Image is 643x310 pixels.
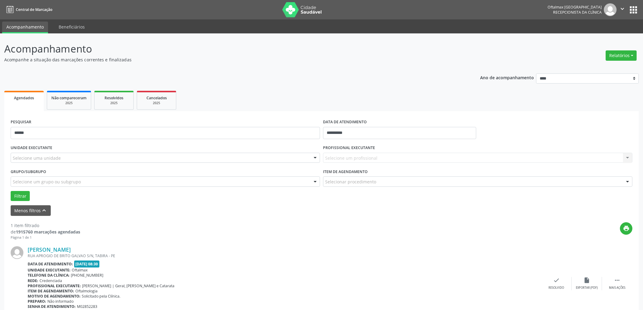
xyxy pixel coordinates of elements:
a: Central de Marcação [4,5,52,15]
label: Grupo/Subgrupo [11,167,46,176]
i:  [614,277,621,284]
button: print [620,222,632,235]
span: Solicitado pela Clínica. [82,294,120,299]
span: [PERSON_NAME] | Geral, [PERSON_NAME] e Catarata [82,283,174,288]
label: PESQUISAR [11,118,31,127]
i: print [623,225,630,232]
div: 2025 [51,101,87,105]
span: Não informado [47,299,74,304]
strong: 1915760 marcações agendadas [16,229,80,235]
div: Oftalmax [GEOGRAPHIC_DATA] [548,5,602,10]
span: Resolvidos [105,95,123,100]
div: 2025 [141,101,172,105]
b: Rede: [28,278,38,283]
a: [PERSON_NAME] [28,246,71,253]
label: PROFISSIONAL EXECUTANTE [323,143,375,153]
b: Telefone da clínica: [28,273,70,278]
i: keyboard_arrow_up [41,207,47,214]
div: Mais ações [609,286,625,290]
div: 1 item filtrado [11,222,80,229]
span: Recepcionista da clínica [553,10,602,15]
label: UNIDADE EXECUTANTE [11,143,52,153]
i:  [619,5,626,12]
b: Motivo de agendamento: [28,294,81,299]
span: M02852283 [77,304,97,309]
span: [DATE] 08:30 [74,261,100,267]
div: 2025 [99,101,129,105]
label: Item de agendamento [323,167,368,176]
button: Filtrar [11,191,30,201]
a: Acompanhamento [2,22,48,33]
b: Item de agendamento: [28,288,74,294]
button:  [617,3,628,16]
b: Preparo: [28,299,46,304]
b: Senha de atendimento: [28,304,76,309]
span: Oftalmax [72,267,88,273]
b: Profissional executante: [28,283,81,288]
b: Unidade executante: [28,267,70,273]
span: Cancelados [146,95,167,100]
span: Agendados [14,95,34,100]
button: apps [628,5,639,15]
i: insert_drive_file [583,277,590,284]
img: img [604,3,617,16]
div: RUA APROGIO DE BRITO GALVAO S/N, TABIRA - PE [28,253,541,258]
span: Selecione uma unidade [13,155,61,161]
button: Relatórios [606,50,637,61]
p: Acompanhe a situação das marcações correntes e finalizadas [4,56,449,63]
span: Não compareceram [51,95,87,100]
span: Credenciada [40,278,62,283]
a: Beneficiários [54,22,89,32]
p: Acompanhamento [4,41,449,56]
span: Selecione um grupo ou subgrupo [13,179,81,185]
div: Exportar (PDF) [576,286,598,290]
span: Oftalmologia [75,288,98,294]
div: Página 1 de 1 [11,235,80,240]
button: Menos filtroskeyboard_arrow_up [11,205,51,216]
i: check [553,277,560,284]
img: img [11,246,23,259]
span: [PHONE_NUMBER] [71,273,103,278]
div: Resolvido [548,286,564,290]
b: Data de atendimento: [28,261,73,267]
div: de [11,229,80,235]
p: Ano de acompanhamento [480,73,534,81]
span: Selecionar procedimento [325,179,376,185]
label: DATA DE ATENDIMENTO [323,118,367,127]
span: Central de Marcação [16,7,52,12]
